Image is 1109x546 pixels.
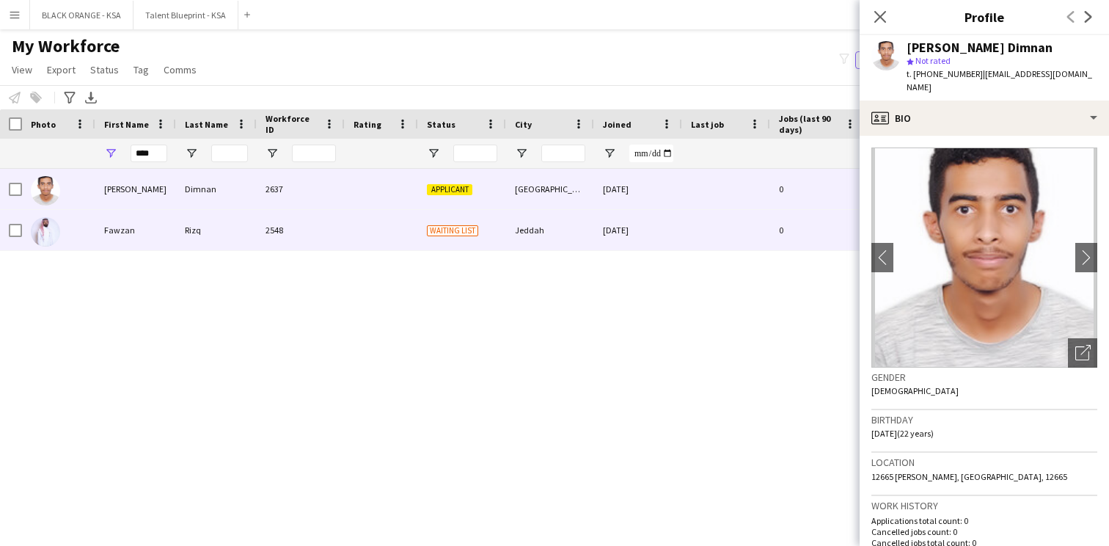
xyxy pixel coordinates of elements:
[907,68,983,79] span: t. [PHONE_NUMBER]
[871,515,1097,526] p: Applications total count: 0
[871,428,934,439] span: [DATE] (22 years)
[691,119,724,130] span: Last job
[176,169,257,209] div: Dimnan
[164,63,197,76] span: Comms
[31,176,60,205] img: Emad Fawzi Dimnan
[915,55,951,66] span: Not rated
[770,210,865,250] div: 0
[427,119,455,130] span: Status
[131,145,167,162] input: First Name Filter Input
[515,147,528,160] button: Open Filter Menu
[907,41,1053,54] div: [PERSON_NAME] Dimnan
[47,63,76,76] span: Export
[907,68,1092,92] span: | [EMAIL_ADDRESS][DOMAIN_NAME]
[871,526,1097,537] p: Cancelled jobs count: 0
[82,89,100,106] app-action-btn: Export XLSX
[266,147,279,160] button: Open Filter Menu
[30,1,133,29] button: BLACK ORANGE - KSA
[871,471,1067,482] span: 12665 [PERSON_NAME], [GEOGRAPHIC_DATA], 12665
[257,169,345,209] div: 2637
[31,217,60,247] img: Fawzan Rizq
[427,225,478,236] span: Waiting list
[871,413,1097,426] h3: Birthday
[860,101,1109,136] div: Bio
[31,119,56,130] span: Photo
[594,210,682,250] div: [DATE]
[506,210,594,250] div: Jeddah
[266,113,318,135] span: Workforce ID
[211,145,248,162] input: Last Name Filter Input
[506,169,594,209] div: [GEOGRAPHIC_DATA]
[133,1,238,29] button: Talent Blueprint - KSA
[176,210,257,250] div: Rizq
[292,145,336,162] input: Workforce ID Filter Input
[871,371,1097,384] h3: Gender
[257,210,345,250] div: 2548
[871,148,1097,368] img: Crew avatar or photo
[104,119,149,130] span: First Name
[90,63,119,76] span: Status
[185,119,228,130] span: Last Name
[427,184,472,195] span: Applicant
[104,147,117,160] button: Open Filter Menu
[603,119,632,130] span: Joined
[871,499,1097,512] h3: Work history
[354,119,381,130] span: Rating
[61,89,78,106] app-action-btn: Advanced filters
[770,169,865,209] div: 0
[541,145,585,162] input: City Filter Input
[12,35,120,57] span: My Workforce
[158,60,202,79] a: Comms
[779,113,839,135] span: Jobs (last 90 days)
[594,169,682,209] div: [DATE]
[860,7,1109,26] h3: Profile
[95,210,176,250] div: Fawzan
[603,147,616,160] button: Open Filter Menu
[128,60,155,79] a: Tag
[133,63,149,76] span: Tag
[84,60,125,79] a: Status
[453,145,497,162] input: Status Filter Input
[1068,338,1097,368] div: Open photos pop-in
[515,119,532,130] span: City
[95,169,176,209] div: [PERSON_NAME]
[871,456,1097,469] h3: Location
[871,385,959,396] span: [DEMOGRAPHIC_DATA]
[6,60,38,79] a: View
[855,51,929,69] button: Everyone2,367
[12,63,32,76] span: View
[41,60,81,79] a: Export
[185,147,198,160] button: Open Filter Menu
[629,145,673,162] input: Joined Filter Input
[427,147,440,160] button: Open Filter Menu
